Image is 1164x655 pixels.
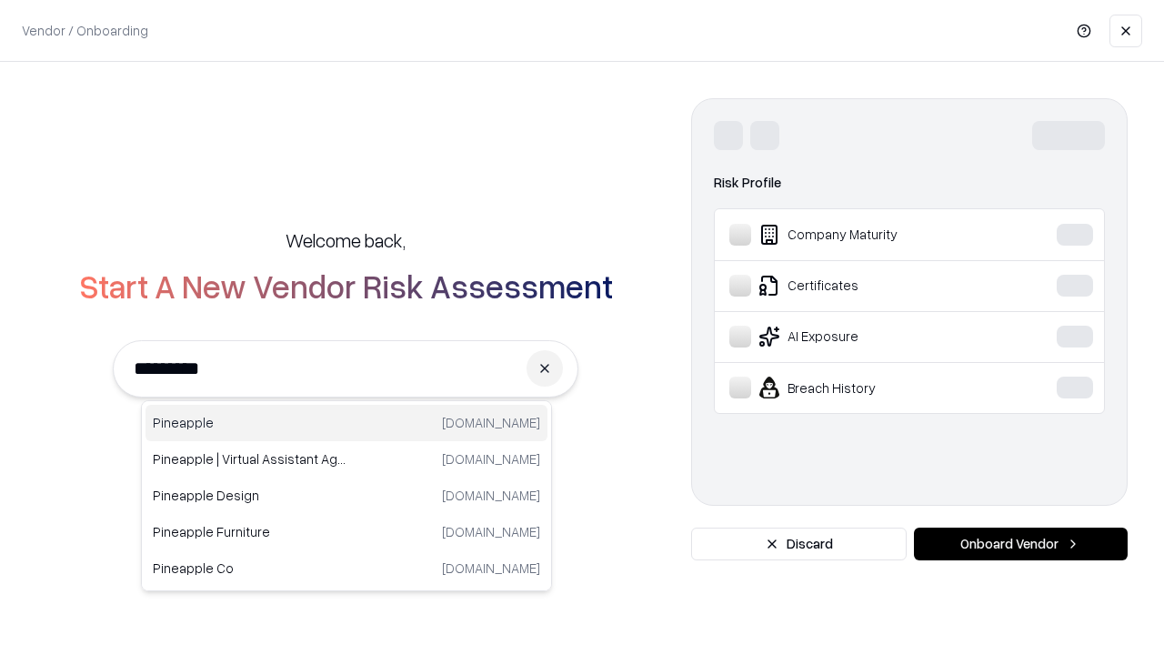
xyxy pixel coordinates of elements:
[729,377,1001,398] div: Breach History
[914,528,1128,560] button: Onboard Vendor
[442,413,540,432] p: [DOMAIN_NAME]
[691,528,907,560] button: Discard
[442,522,540,541] p: [DOMAIN_NAME]
[153,413,346,432] p: Pineapple
[141,400,552,591] div: Suggestions
[442,486,540,505] p: [DOMAIN_NAME]
[729,275,1001,297] div: Certificates
[714,172,1105,194] div: Risk Profile
[153,449,346,469] p: Pineapple | Virtual Assistant Agency
[729,326,1001,348] div: AI Exposure
[22,21,148,40] p: Vendor / Onboarding
[153,522,346,541] p: Pineapple Furniture
[442,559,540,578] p: [DOMAIN_NAME]
[442,449,540,469] p: [DOMAIN_NAME]
[729,224,1001,246] div: Company Maturity
[153,559,346,578] p: Pineapple Co
[286,227,406,253] h5: Welcome back,
[153,486,346,505] p: Pineapple Design
[79,267,613,304] h2: Start A New Vendor Risk Assessment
